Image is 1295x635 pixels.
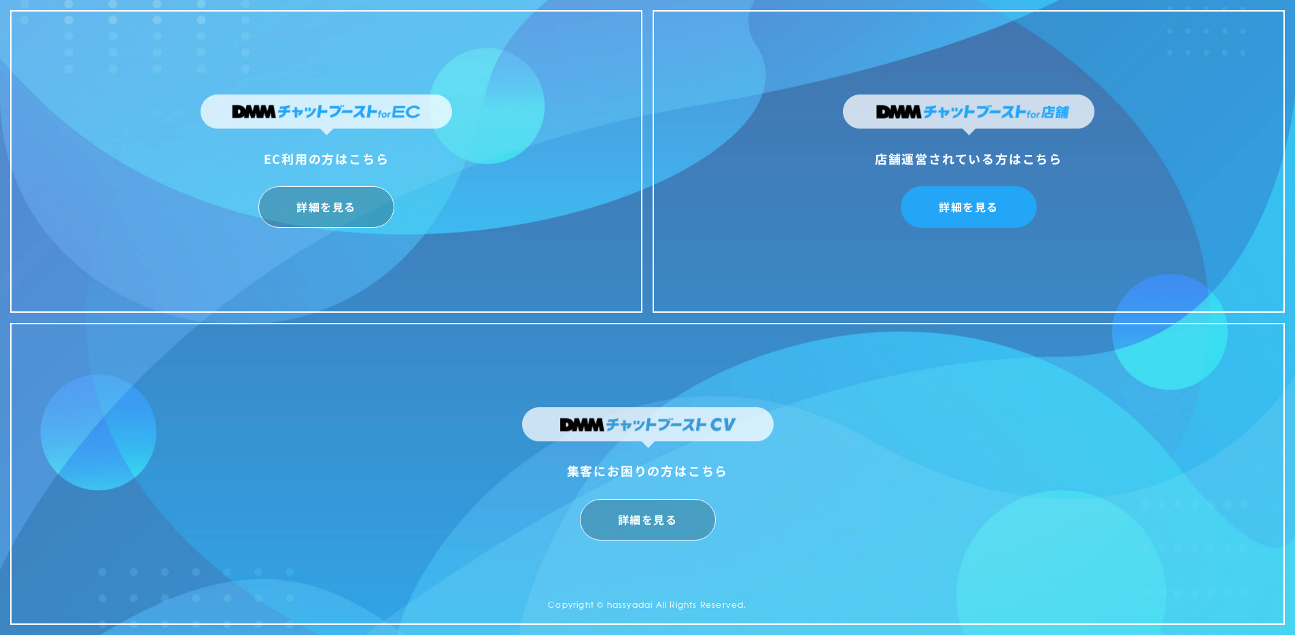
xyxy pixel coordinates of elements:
[548,598,746,611] small: Copyright © hassyadai All Rights Reserved.
[901,186,1037,228] a: 詳細を見る
[201,95,452,135] img: DMMチャットブーストforEC
[522,407,774,448] img: DMMチャットブーストCV
[843,95,1094,135] img: DMMチャットブーストfor店舗
[201,148,452,169] div: EC利用の方はこちら
[843,148,1094,169] div: 店舗運営されている方はこちら
[580,499,716,540] a: 詳細を見る
[258,186,394,228] a: 詳細を見る
[522,460,774,481] div: 集客にお困りの方はこちら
